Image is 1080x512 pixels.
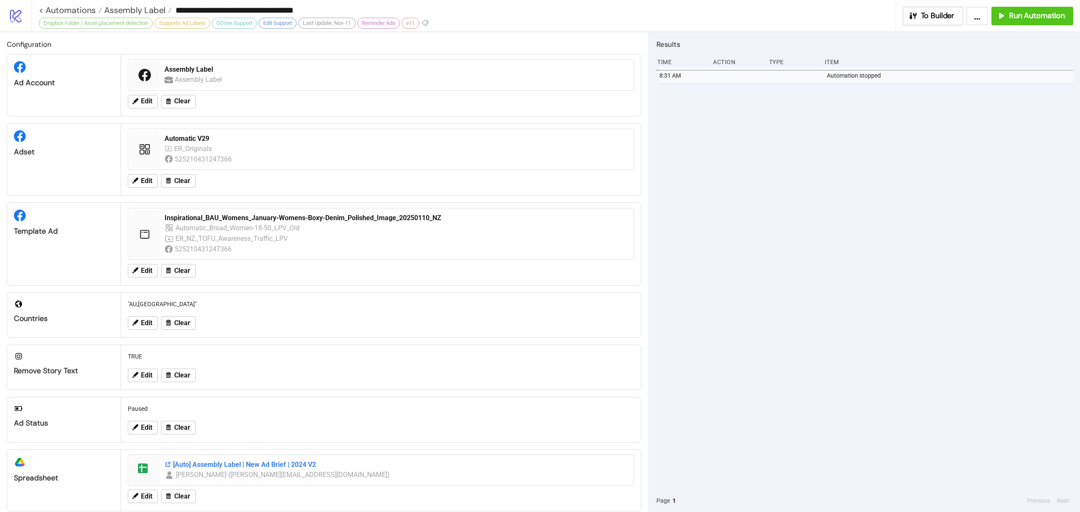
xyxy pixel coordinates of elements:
button: Edit [128,95,158,108]
button: Edit [128,318,158,331]
button: Clear [161,318,196,331]
button: Edit [128,491,158,505]
div: 525210431247366 [158,245,197,255]
button: Next [1054,496,1072,505]
span: Edit [141,494,152,501]
div: Supports Ad Labels [154,18,210,29]
button: Edit [128,370,158,383]
div: ER_NZ_TOFU_Awareness_Traffic_LPV [158,234,197,245]
div: Assembly Label [175,74,224,85]
div: [PERSON_NAME] ([PERSON_NAME][EMAIL_ADDRESS][DOMAIN_NAME]) [176,471,390,481]
span: Edit [141,177,152,185]
button: Clear [161,174,196,188]
img: https://scontent-fra5-1.xx.fbcdn.net/v/t45.1600-4/473198704_120215088082160473_782637803703563615... [207,213,803,256]
span: Clear [174,494,190,501]
h2: Results [656,39,1073,50]
div: ER_Originals [174,143,214,154]
span: Clear [174,425,190,433]
div: Paused [124,402,637,418]
div: Item [824,54,1073,70]
div: TRUE [124,350,637,366]
div: "AU,[GEOGRAPHIC_DATA]" [124,297,637,313]
button: To Builder [903,7,964,25]
span: Clear [174,177,190,185]
div: Ad Account [14,78,114,88]
button: Clear [161,422,196,436]
div: Assembly Label [165,65,629,74]
div: Automatic_Broad_Women-18-50_LPV_Old [158,223,197,234]
span: Clear [174,321,190,328]
div: Spreadsheet [14,474,114,484]
button: Clear [161,370,196,383]
button: Edit [128,265,158,279]
span: To Builder [921,11,955,21]
div: 8:31 AM [659,67,708,84]
button: Clear [161,265,196,279]
span: Clear [174,268,190,276]
button: Edit [128,174,158,188]
span: Edit [141,268,152,276]
button: Previous [1025,496,1053,505]
span: Edit [141,373,152,380]
span: Assembly Label [102,5,165,16]
div: Ad Status [14,420,114,429]
div: Dropbox Folder / Asset placement detection [39,18,153,29]
span: Edit [141,97,152,105]
div: Adset [14,147,114,157]
div: Automatic V29 [165,134,629,143]
div: Action [712,54,762,70]
button: Clear [161,491,196,505]
span: Clear [174,373,190,380]
a: < Automations [39,6,102,14]
span: Run Automation [1009,11,1065,21]
div: v11 [402,18,419,29]
button: Run Automation [991,7,1073,25]
div: Automation stopped [826,67,1075,84]
span: Page [656,496,670,505]
a: Assembly Label [102,6,172,14]
button: Clear [161,95,196,108]
span: Clear [174,97,190,105]
button: ... [967,7,988,25]
span: Edit [141,321,152,328]
h2: Configuration [7,39,641,50]
div: Time [656,54,706,70]
div: Type [768,54,818,70]
button: 1 [670,496,678,505]
div: Countries [14,315,114,325]
div: Remove Story Text [14,367,114,377]
div: [Auto] Assembly Label | New Ad Brief | 2024 V2 [165,461,629,471]
button: Edit [128,422,158,436]
span: Edit [141,425,152,433]
div: Template Ad [14,226,114,236]
div: Edit Support [259,18,297,29]
div: GDrive Support [212,18,257,29]
div: Last Update: Nov-11 [298,18,356,29]
div: 525210431247366 [175,154,233,164]
div: Reminder Ads [357,18,400,29]
div: Inspirational_BAU_Womens_January-Womens-Boxy-Denim_Polished_Image_20250110_NZ [148,214,200,223]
